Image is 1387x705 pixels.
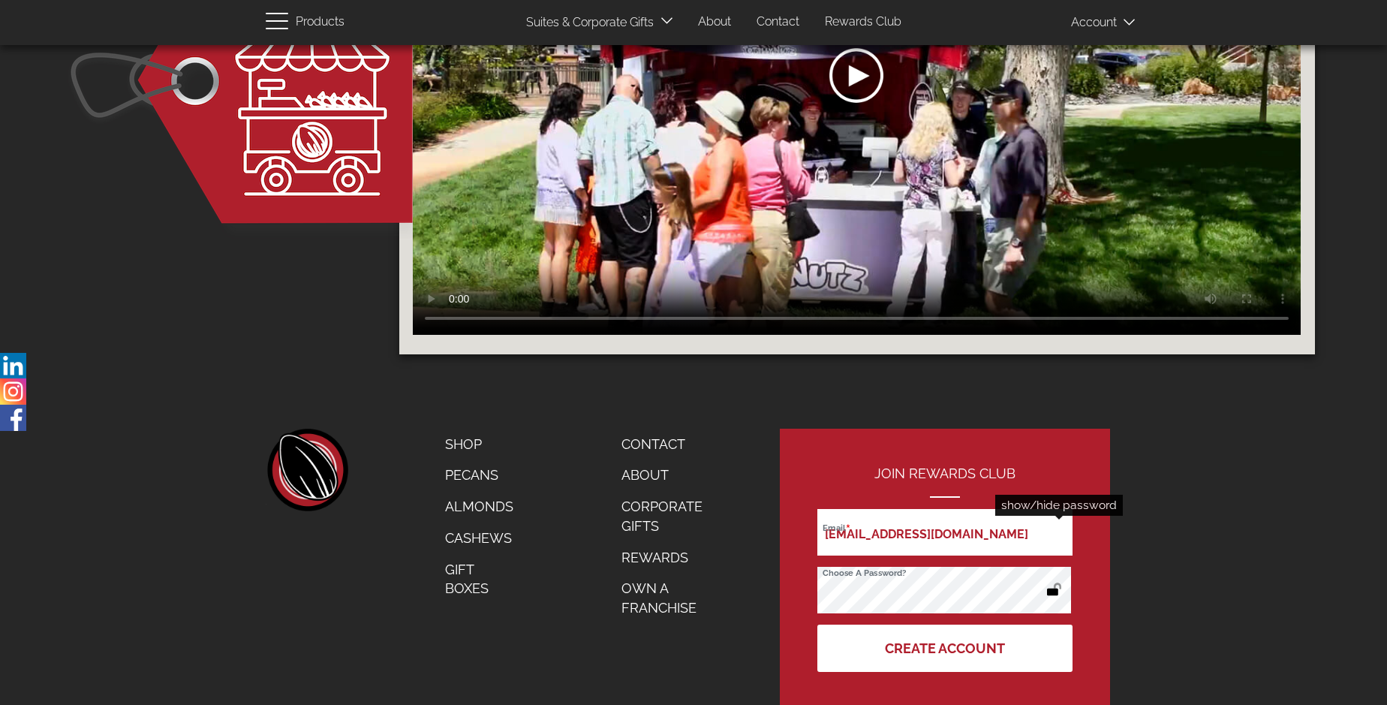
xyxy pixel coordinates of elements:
[817,466,1073,498] h2: Join Rewards Club
[817,509,1073,556] input: Email
[434,491,525,523] a: Almonds
[745,8,811,37] a: Contact
[434,429,525,460] a: Shop
[266,429,348,511] a: home
[515,8,658,38] a: Suites & Corporate Gifts
[687,8,742,37] a: About
[610,542,732,574] a: Rewards
[814,8,913,37] a: Rewards Club
[296,11,344,33] span: Products
[610,429,732,460] a: Contact
[610,459,732,491] a: About
[434,523,525,554] a: Cashews
[610,573,732,623] a: Own a Franchise
[434,554,525,604] a: Gift Boxes
[434,459,525,491] a: Pecans
[995,495,1123,516] div: show/hide password
[610,491,732,541] a: Corporate Gifts
[817,625,1073,672] button: Create Account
